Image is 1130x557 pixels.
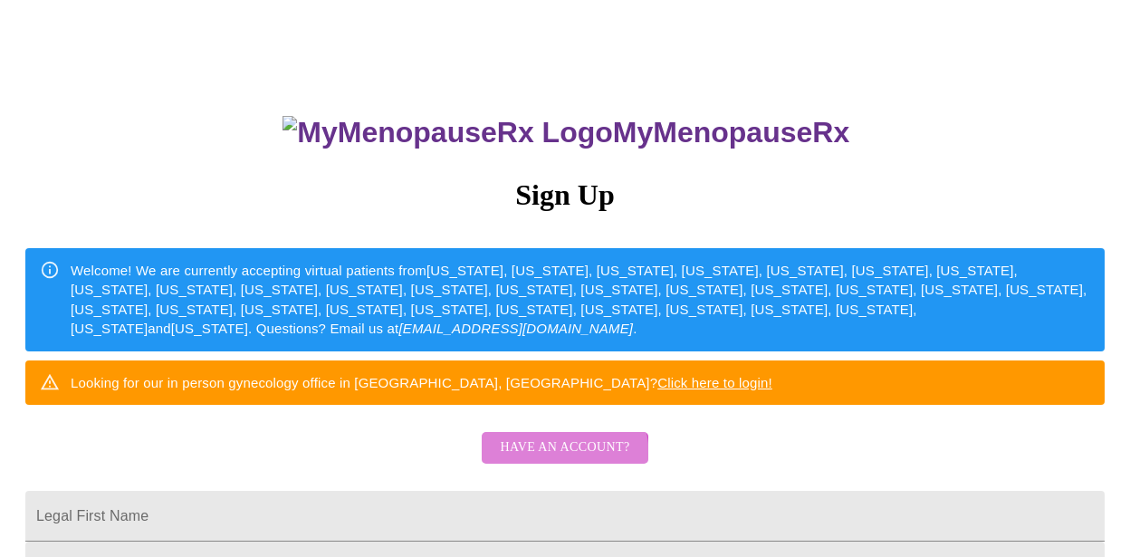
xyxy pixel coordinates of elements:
h3: MyMenopauseRx [28,116,1106,149]
a: Have an account? [477,452,652,467]
div: Welcome! We are currently accepting virtual patients from [US_STATE], [US_STATE], [US_STATE], [US... [71,254,1090,346]
button: Have an account? [482,432,647,464]
a: Click here to login! [657,375,772,390]
img: MyMenopauseRx Logo [282,116,612,149]
div: Looking for our in person gynecology office in [GEOGRAPHIC_DATA], [GEOGRAPHIC_DATA]? [71,366,772,399]
span: Have an account? [500,437,629,459]
h3: Sign Up [25,178,1105,212]
em: [EMAIL_ADDRESS][DOMAIN_NAME] [398,321,633,336]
